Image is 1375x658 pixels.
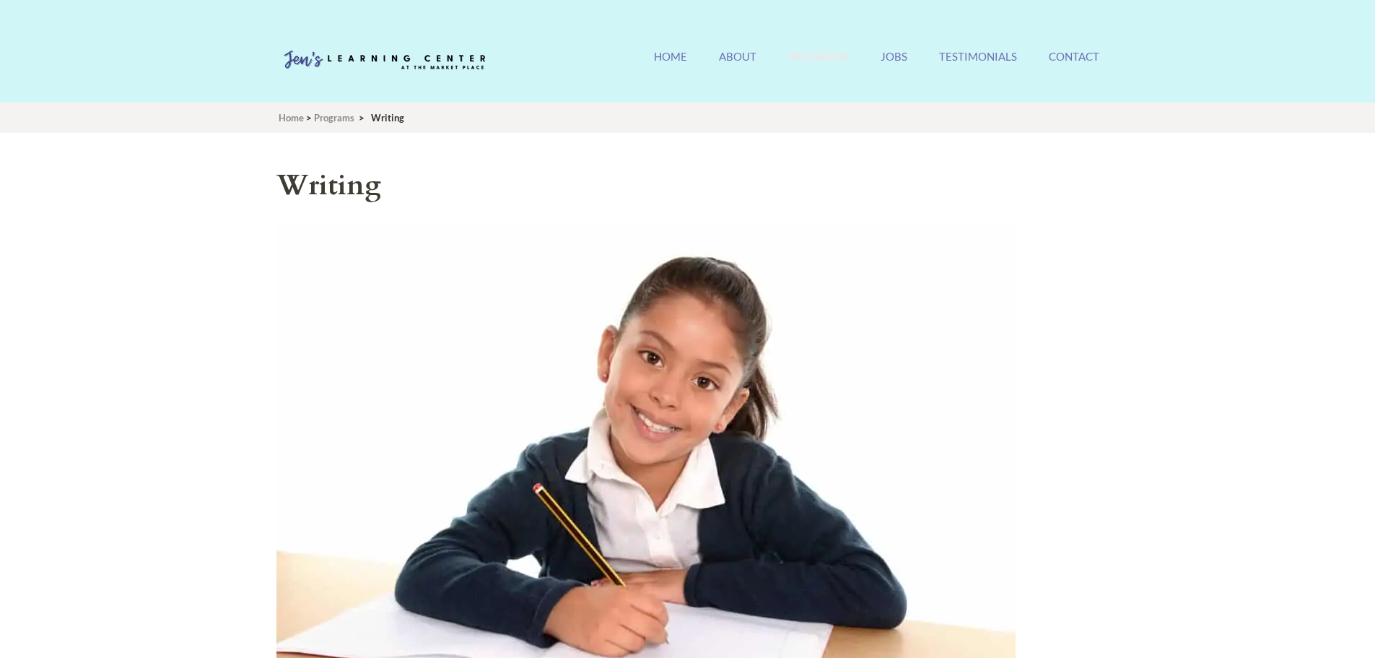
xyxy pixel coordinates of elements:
a: Home [654,50,687,81]
h1: Writing [276,165,1078,207]
a: Home [279,112,304,124]
a: Contact [1049,50,1099,81]
span: > [359,112,365,124]
span: > [306,112,312,124]
a: Programs [788,50,849,81]
img: Jen's Learning Center Logo Transparent [276,39,493,82]
a: Testimonials [939,50,1017,81]
a: Jobs [881,50,907,81]
a: Programs [314,112,354,124]
a: About [719,50,756,81]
